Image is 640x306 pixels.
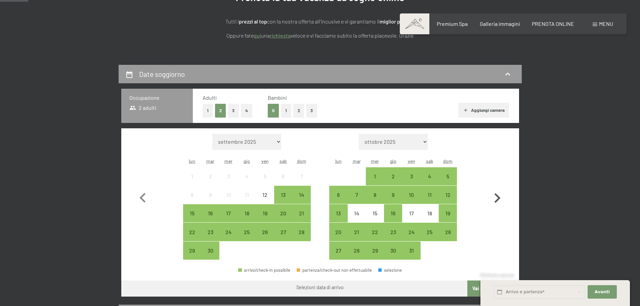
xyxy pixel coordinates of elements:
div: arrivo/check-in non effettuabile [274,167,292,185]
div: 9 [202,192,219,209]
abbr: domenica [297,158,306,164]
div: Thu Oct 23 2025 [384,223,402,241]
div: Fri Sep 19 2025 [256,204,274,222]
a: Premium Spa [437,20,468,27]
div: 28 [348,248,365,265]
div: Wed Sep 10 2025 [219,186,238,204]
div: arrivo/check-in possibile [439,223,457,241]
div: arrivo/check-in non effettuabile [256,167,274,185]
div: Tue Sep 02 2025 [201,167,219,185]
div: arrivo/check-in possibile [439,167,457,185]
div: 26 [257,229,273,246]
div: Tue Oct 21 2025 [348,223,366,241]
div: Tue Sep 09 2025 [201,186,219,204]
div: arrivo/check-in possibile [329,223,347,241]
div: Wed Oct 15 2025 [366,204,384,222]
div: Sat Sep 06 2025 [274,167,292,185]
p: Tutti i con la nostra offerta all'incusive e vi garantiamo il ! [152,17,488,26]
div: Fri Sep 12 2025 [256,186,274,204]
div: 3 [403,174,420,190]
div: 31 [403,248,420,265]
div: 5 [439,174,456,190]
div: arrivo/check-in possibile [348,242,366,260]
div: Thu Oct 02 2025 [384,167,402,185]
div: 23 [385,229,401,246]
div: Selezioni data di arrivo [296,284,344,291]
div: Mon Oct 06 2025 [329,186,347,204]
abbr: mercoledì [224,158,232,164]
div: 14 [293,192,310,209]
div: Fri Oct 31 2025 [402,242,420,260]
div: Sun Sep 28 2025 [292,223,310,241]
div: 3 [220,174,237,190]
abbr: giovedì [390,158,396,164]
div: arrivo/check-in possibile [219,223,238,241]
button: 3 [228,104,239,118]
div: 17 [403,211,420,227]
div: Sun Sep 14 2025 [292,186,310,204]
div: Sun Oct 05 2025 [439,167,457,185]
div: 15 [184,211,201,227]
div: 29 [184,248,201,265]
div: Thu Oct 30 2025 [384,242,402,260]
a: quì [254,32,261,39]
div: Sun Oct 26 2025 [439,223,457,241]
div: 2 [385,174,401,190]
div: Wed Oct 08 2025 [366,186,384,204]
div: Thu Oct 16 2025 [384,204,402,222]
div: Wed Oct 01 2025 [366,167,384,185]
a: PRENOTA ONLINE [532,20,574,27]
button: Vai a «Camera» [467,280,519,297]
div: partenza/check-out non effettuabile [297,268,372,272]
div: 27 [275,229,292,246]
div: 25 [239,229,255,246]
div: arrivo/check-in possibile [292,204,310,222]
div: Sun Oct 12 2025 [439,186,457,204]
div: Thu Sep 11 2025 [238,186,256,204]
div: arrivo/check-in possibile [366,242,384,260]
h3: Occupazione [129,94,185,101]
div: 5 [257,174,273,190]
span: Avanti [595,289,610,295]
div: Fri Oct 24 2025 [402,223,420,241]
div: arrivo/check-in possibile [366,186,384,204]
div: 16 [385,211,401,227]
div: Fri Oct 03 2025 [402,167,420,185]
abbr: mercoledì [371,158,379,164]
div: Mon Sep 15 2025 [183,204,201,222]
abbr: lunedì [189,158,195,164]
div: arrivo/check-in possibile [274,186,292,204]
div: 28 [293,229,310,246]
div: arrivo/check-in possibile [292,223,310,241]
abbr: sabato [280,158,287,164]
div: 21 [293,211,310,227]
div: arrivo/check-in possibile [402,223,420,241]
div: Tue Sep 23 2025 [201,223,219,241]
div: Sun Sep 21 2025 [292,204,310,222]
div: Wed Oct 29 2025 [366,242,384,260]
div: Thu Sep 18 2025 [238,204,256,222]
div: arrivo/check-in non effettuabile [238,167,256,185]
div: arrivo/check-in non effettuabile [219,167,238,185]
div: arrivo/check-in possibile [384,167,402,185]
div: arrivo/check-in possibile [274,223,292,241]
div: 21 [348,229,365,246]
div: Wed Oct 22 2025 [366,223,384,241]
div: 24 [220,229,237,246]
div: 11 [239,192,255,209]
div: selezione [378,268,402,272]
div: 1 [367,174,383,190]
div: 25 [421,229,438,246]
div: arrivo/check-in non effettuabile [292,167,310,185]
button: 4 [241,104,252,118]
div: arrivo/check-in non effettuabile [201,167,219,185]
div: Mon Sep 29 2025 [183,242,201,260]
button: 1 [281,104,291,118]
abbr: sabato [426,158,433,164]
div: arrivo/check-in non effettuabile [366,204,384,222]
div: arrivo/check-in possibile [201,223,219,241]
div: arrivo/check-in possibile [329,186,347,204]
abbr: venerdì [408,158,415,164]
